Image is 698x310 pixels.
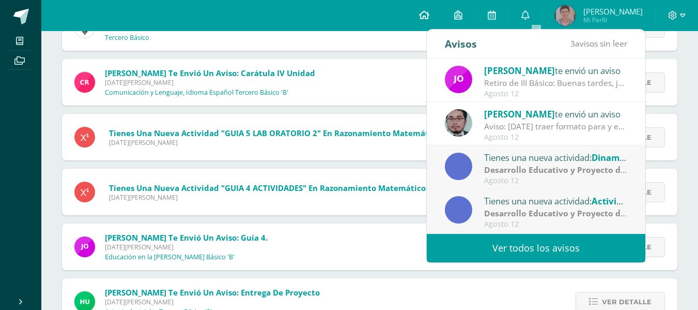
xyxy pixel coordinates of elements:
div: Avisos [445,29,477,58]
div: Agosto 12 [484,220,628,229]
img: 6614adf7432e56e5c9e182f11abb21f1.png [445,66,472,93]
strong: Desarrollo Educativo y Proyecto de Vida [484,164,645,175]
span: Mi Perfil [583,16,643,24]
div: | Zona [484,208,628,219]
span: avisos sin leer [570,38,627,49]
span: Tienes una nueva actividad "GUIA 5 LAB ORATORIO 2" En Razonamiento Matemático [109,128,440,138]
div: te envió un aviso [484,107,628,121]
strong: Desarrollo Educativo y Proyecto de Vida [484,208,645,219]
div: Tienes una nueva actividad: [484,151,628,164]
p: Educación en la [PERSON_NAME] Básico 'B' [105,253,235,261]
span: [DATE][PERSON_NAME] [109,193,426,202]
div: Agosto 12 [484,133,628,142]
span: [PERSON_NAME] [484,65,555,77]
span: [DATE][PERSON_NAME] [105,243,268,252]
div: Retiro de III Básico: Buenas tardes, jóvenes. Solo les recuerdo a quienes aún no han entregado la... [484,77,628,89]
span: Actividades en clase [592,195,679,207]
img: ab28fb4d7ed199cf7a34bbef56a79c5b.png [74,72,95,93]
p: Comunicación y Lenguaje, Idioma Español Tercero Básico 'B' [105,88,288,97]
span: [PERSON_NAME] te envió un aviso: Guía 4. [105,232,268,243]
span: 3 [570,38,575,49]
div: Aviso: Mañana traer formato para y escuadra y libro para empezar con los isometricos [484,121,628,132]
div: Agosto 12 [484,90,628,98]
a: Ver todos los avisos [427,234,645,262]
span: [PERSON_NAME] te envió un aviso: Entrega de proyecto [105,287,320,298]
div: | Zona [484,164,628,176]
div: Agosto 12 [484,176,628,185]
span: [PERSON_NAME] te envió un aviso: Carátula IV unidad [105,68,315,78]
span: [DATE][PERSON_NAME] [109,138,440,147]
div: Tienes una nueva actividad: [484,194,628,208]
span: [PERSON_NAME] [583,6,643,17]
span: Tienes una nueva actividad "GUIA 4 ACTIVIDADES" En Razonamiento Matemático [109,183,426,193]
span: [DATE][PERSON_NAME] [105,298,320,306]
div: te envió un aviso [484,64,628,77]
img: 5fac68162d5e1b6fbd390a6ac50e103d.png [445,109,472,137]
p: Tercero Básico [105,34,149,42]
span: [DATE][PERSON_NAME] [105,78,315,87]
span: [PERSON_NAME] [484,108,555,120]
img: 9ccb69e3c28bfc63e59a54b2b2b28f1c.png [555,5,576,26]
img: 6614adf7432e56e5c9e182f11abb21f1.png [74,237,95,257]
